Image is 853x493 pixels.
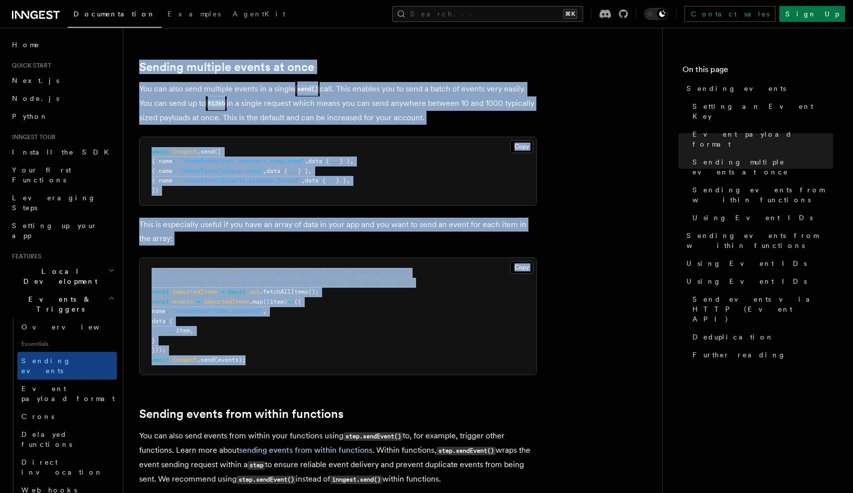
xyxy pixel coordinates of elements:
[139,429,537,487] p: You can also send events from within your functions using to, for example, trigger other function...
[248,461,265,470] code: step
[692,129,833,149] span: Event payload format
[8,89,117,107] a: Node.js
[8,72,117,89] a: Next.js
[179,177,301,184] span: "storefront/loyalty.program.joined"
[682,64,833,80] h4: On this page
[8,262,117,290] button: Local Development
[197,356,214,363] span: .send
[8,189,117,217] a: Leveraging Steps
[197,298,200,305] span: =
[74,10,156,18] span: Documentation
[172,148,197,155] span: inngest
[682,227,833,254] a: Sending events from within functions
[688,125,833,153] a: Event payload format
[510,261,533,274] button: Copy
[249,298,263,305] span: .map
[688,328,833,346] a: Deduplication
[204,298,249,305] span: importedItems
[688,346,833,364] a: Further reading
[8,143,117,161] a: Install the SDK
[172,167,176,174] span: :
[686,83,786,93] span: Sending events
[684,6,775,22] a: Contact sales
[343,432,403,441] code: step.sendEvent()
[152,298,169,305] span: const
[239,445,372,455] a: sending events from within functions
[139,218,537,246] p: This is especially useful if you have an array of data in your app and you want to send an event ...
[12,222,97,240] span: Setting up your app
[682,254,833,272] a: Using Event IDs
[692,332,774,342] span: Deduplication
[284,167,287,174] span: {
[692,185,833,205] span: Sending events from within functions
[17,318,117,336] a: Overview
[688,97,833,125] a: Setting an Event Key
[152,288,169,295] span: const
[228,288,246,295] span: await
[179,158,305,164] span: "storefront/cart.checkout.completed"
[152,356,169,363] span: await
[346,177,350,184] span: ,
[152,158,172,164] span: { name
[692,101,833,121] span: Setting an Event Key
[166,308,169,315] span: :
[8,161,117,189] a: Your first Functions
[139,60,314,74] a: Sending multiple events at once
[326,158,329,164] span: {
[152,279,413,286] span: // to transform the items into event payloads then pass that array to send:
[686,231,833,250] span: Sending events from within functions
[692,157,833,177] span: Sending multiple events at once
[692,294,833,324] span: Send events via HTTP (Event API)
[17,408,117,425] a: Crons
[688,153,833,181] a: Sending multiple events at once
[68,3,162,28] a: Documentation
[8,266,108,286] span: Local Development
[8,36,117,54] a: Home
[8,217,117,245] a: Setting up your app
[298,167,308,174] span: } }
[319,177,322,184] span: :
[139,407,343,421] a: Sending events from within functions
[8,133,56,141] span: Inngest tour
[287,167,298,174] span: ...
[166,327,176,334] span: ...
[17,425,117,453] a: Delayed functions
[162,3,227,27] a: Examples
[197,148,214,155] span: .send
[295,85,320,93] code: send()
[17,336,117,352] span: Essentials
[8,252,41,260] span: Features
[692,350,786,360] span: Further reading
[206,99,227,108] code: 512kb
[329,158,340,164] span: ...
[308,288,319,295] span: ();
[682,272,833,290] a: Using Event IDs
[21,412,54,420] span: Crons
[172,288,218,295] span: importedItems
[350,158,353,164] span: ,
[237,476,296,484] code: step.sendEvent()
[176,327,190,334] span: item
[12,166,71,184] span: Your first Functions
[221,288,225,295] span: =
[152,177,172,184] span: { name
[263,308,266,315] span: ,
[280,167,284,174] span: :
[686,276,807,286] span: Using Event IDs
[21,458,103,476] span: Direct invocation
[21,385,115,403] span: Event payload format
[12,194,96,212] span: Leveraging Steps
[179,167,263,174] span: "storefront/coupon.used"
[17,380,117,408] a: Event payload format
[21,357,71,375] span: Sending events
[287,298,294,305] span: =>
[214,148,221,155] span: ([
[326,177,336,184] span: ...
[233,10,285,18] span: AgentKit
[563,9,577,19] kbd: ⌘K
[21,323,124,331] span: Overview
[139,82,537,125] p: You can also send multiple events in a single call. This enables you to send a batch of events ve...
[436,447,496,455] code: step.sendEvent()
[152,269,409,276] span: // This function call might return 10s or 100s of items, so we can use map
[227,3,291,27] a: AgentKit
